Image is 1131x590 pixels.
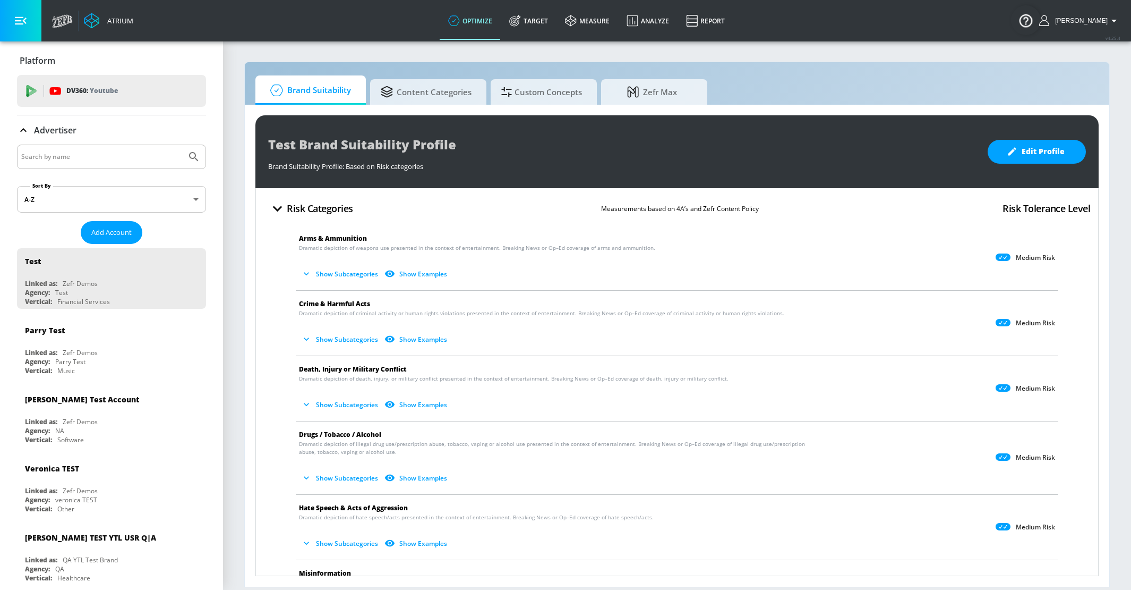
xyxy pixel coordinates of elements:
[1016,254,1055,262] p: Medium Risk
[17,525,206,585] div: [PERSON_NAME] TEST YTL USR Q|ALinked as:QA YTL Test BrandAgency:QAVertical:Healthcare
[25,495,50,504] div: Agency:
[287,201,353,216] h4: Risk Categories
[81,221,142,244] button: Add Account
[17,115,206,145] div: Advertiser
[264,196,357,221] button: Risk Categories
[678,2,733,40] a: Report
[299,265,382,283] button: Show Subcategories
[57,574,90,583] div: Healthcare
[25,288,50,297] div: Agency:
[299,309,784,317] span: Dramatic depiction of criminal activity or human rights violations presented in the context of en...
[299,513,654,521] span: Dramatic depiction of hate speech/acts presented in the context of entertainment. Breaking News o...
[299,440,816,456] span: Dramatic depiction of illegal drug use/prescription abuse, tobacco, vaping or alcohol use present...
[1051,17,1108,24] span: login as: veronica.hernandez@zefr.com
[299,365,407,374] span: Death, Injury or Military Conflict
[25,533,156,543] div: [PERSON_NAME] TEST YTL USR Q|A
[17,75,206,107] div: DV360: Youtube
[25,394,139,404] div: [PERSON_NAME] Test Account
[103,16,133,26] div: Atrium
[612,79,692,105] span: Zefr Max
[25,564,50,574] div: Agency:
[618,2,678,40] a: Analyze
[57,297,110,306] div: Financial Services
[1009,145,1065,158] span: Edit Profile
[55,564,64,574] div: QA
[25,348,57,357] div: Linked as:
[299,396,382,414] button: Show Subcategories
[299,469,382,487] button: Show Subcategories
[63,486,98,495] div: Zefr Demos
[63,555,118,564] div: QA YTL Test Brand
[1039,14,1120,27] button: [PERSON_NAME]
[91,226,132,239] span: Add Account
[299,234,367,243] span: Arms & Ammunition
[1016,319,1055,327] p: Medium Risk
[17,46,206,75] div: Platform
[25,279,57,288] div: Linked as:
[382,331,451,348] button: Show Examples
[30,182,53,189] label: Sort By
[299,503,408,512] span: Hate Speech & Acts of Aggression
[55,357,85,366] div: Parry Test
[25,325,65,335] div: Parry Test
[556,2,618,40] a: measure
[299,244,655,252] span: Dramatic depiction of weapons use presented in the context of entertainment. Breaking News or Op–...
[25,463,79,474] div: Veronica TEST
[1016,384,1055,393] p: Medium Risk
[1106,35,1120,41] span: v 4.25.4
[25,426,50,435] div: Agency:
[57,366,75,375] div: Music
[17,456,206,516] div: Veronica TESTLinked as:Zefr DemosAgency:veronica TESTVertical:Other
[266,78,351,103] span: Brand Suitability
[25,486,57,495] div: Linked as:
[268,156,977,171] div: Brand Suitability Profile: Based on Risk categories
[501,79,582,105] span: Custom Concepts
[34,124,76,136] p: Advertiser
[66,85,118,97] p: DV360:
[17,386,206,447] div: [PERSON_NAME] Test AccountLinked as:Zefr DemosAgency:NAVertical:Software
[25,574,52,583] div: Vertical:
[25,417,57,426] div: Linked as:
[55,426,64,435] div: NA
[25,366,52,375] div: Vertical:
[381,79,472,105] span: Content Categories
[1016,523,1055,532] p: Medium Risk
[90,85,118,96] p: Youtube
[1016,453,1055,462] p: Medium Risk
[299,535,382,552] button: Show Subcategories
[501,2,556,40] a: Target
[25,297,52,306] div: Vertical:
[25,504,52,513] div: Vertical:
[299,430,381,439] span: Drugs / Tobacco / Alcohol
[17,186,206,213] div: A-Z
[17,317,206,378] div: Parry TestLinked as:Zefr DemosAgency:Parry TestVertical:Music
[17,248,206,309] div: TestLinked as:Zefr DemosAgency:TestVertical:Financial Services
[299,569,351,578] span: Misinformation
[57,435,84,444] div: Software
[988,140,1086,164] button: Edit Profile
[299,331,382,348] button: Show Subcategories
[25,555,57,564] div: Linked as:
[25,357,50,366] div: Agency:
[1003,201,1090,216] h4: Risk Tolerance Level
[55,288,68,297] div: Test
[382,265,451,283] button: Show Examples
[382,396,451,414] button: Show Examples
[55,495,97,504] div: veronica TEST
[1011,5,1041,35] button: Open Resource Center
[299,299,370,308] span: Crime & Harmful Acts
[25,256,41,266] div: Test
[382,535,451,552] button: Show Examples
[84,13,133,29] a: Atrium
[382,469,451,487] button: Show Examples
[299,375,729,383] span: Dramatic depiction of death, injury, or military conflict presented in the context of entertainme...
[63,348,98,357] div: Zefr Demos
[440,2,501,40] a: optimize
[63,417,98,426] div: Zefr Demos
[601,203,759,214] p: Measurements based on 4A’s and Zefr Content Policy
[21,150,182,164] input: Search by name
